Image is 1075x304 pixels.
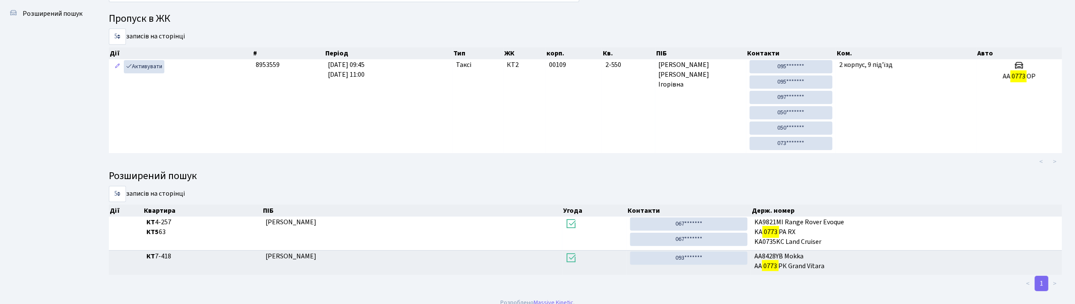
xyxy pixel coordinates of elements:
[747,47,836,59] th: Контакти
[754,252,1059,271] span: AA8428YB Mokka АА РК Grand Vitara
[456,60,471,70] span: Таксі
[23,9,82,18] span: Розширений пошук
[562,205,627,217] th: Угода
[146,252,258,261] span: 7-418
[546,47,602,59] th: корп.
[109,29,126,45] select: записів на сторінці
[146,227,159,237] b: КТ5
[503,47,546,59] th: ЖК
[762,260,778,272] mark: 0773
[659,60,743,90] span: [PERSON_NAME] [PERSON_NAME] Ігорівна
[1035,276,1049,291] a: 1
[836,47,977,59] th: Ком.
[453,47,503,59] th: Тип
[109,186,185,202] label: записів на сторінці
[262,205,562,217] th: ПІБ
[109,205,143,217] th: Дії
[109,47,252,59] th: Дії
[977,47,1063,59] th: Авто
[109,29,185,45] label: записів на сторінці
[328,60,365,79] span: [DATE] 09:45 [DATE] 11:00
[839,60,893,69] span: 2 корпус, 9 під'їзд
[146,217,258,237] span: 4-257 63
[266,217,316,227] span: [PERSON_NAME]
[112,60,123,73] a: Редагувати
[324,47,453,59] th: Період
[256,60,280,69] span: 8953559
[266,252,316,261] span: [PERSON_NAME]
[762,226,779,238] mark: 0773
[146,217,155,227] b: КТ
[754,217,1059,247] span: KA9821MI Range Rover Evoque KA PA RX KA0735KC Land Cruiser
[507,60,542,70] span: КТ2
[980,72,1059,81] h5: АА ОР
[655,47,747,59] th: ПІБ
[605,60,652,70] span: 2-550
[252,47,325,59] th: #
[109,13,1062,25] h4: Пропуск в ЖК
[549,60,566,69] span: 00109
[1011,70,1027,82] mark: 0773
[602,47,655,59] th: Кв.
[146,252,155,261] b: КТ
[751,205,1063,217] th: Держ. номер
[109,170,1062,182] h4: Розширений пошук
[124,60,164,73] a: Активувати
[627,205,751,217] th: Контакти
[143,205,262,217] th: Квартира
[4,5,90,22] a: Розширений пошук
[109,186,126,202] select: записів на сторінці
